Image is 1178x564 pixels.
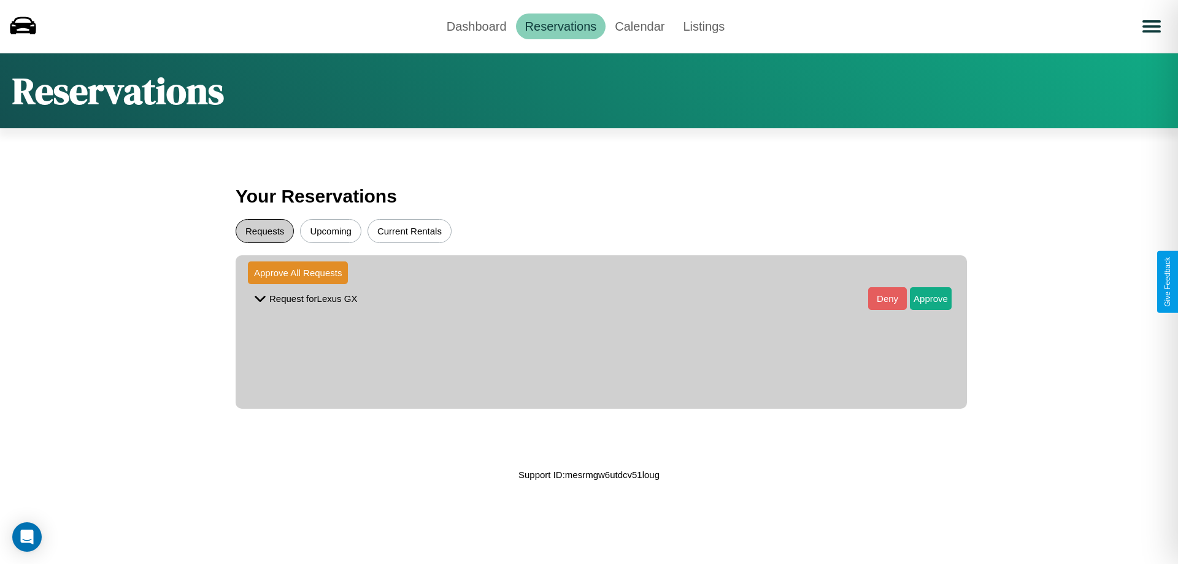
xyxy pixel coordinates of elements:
p: Support ID: mesrmgw6utdcv51loug [518,466,660,483]
button: Open menu [1134,9,1169,44]
h3: Your Reservations [236,180,942,213]
button: Requests [236,219,294,243]
button: Upcoming [300,219,361,243]
button: Approve [910,287,952,310]
a: Dashboard [437,14,516,39]
a: Reservations [516,14,606,39]
h1: Reservations [12,66,224,116]
button: Approve All Requests [248,261,348,284]
button: Deny [868,287,907,310]
p: Request for Lexus GX [269,290,357,307]
a: Calendar [606,14,674,39]
div: Give Feedback [1163,257,1172,307]
div: Open Intercom Messenger [12,522,42,552]
button: Current Rentals [368,219,452,243]
a: Listings [674,14,734,39]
